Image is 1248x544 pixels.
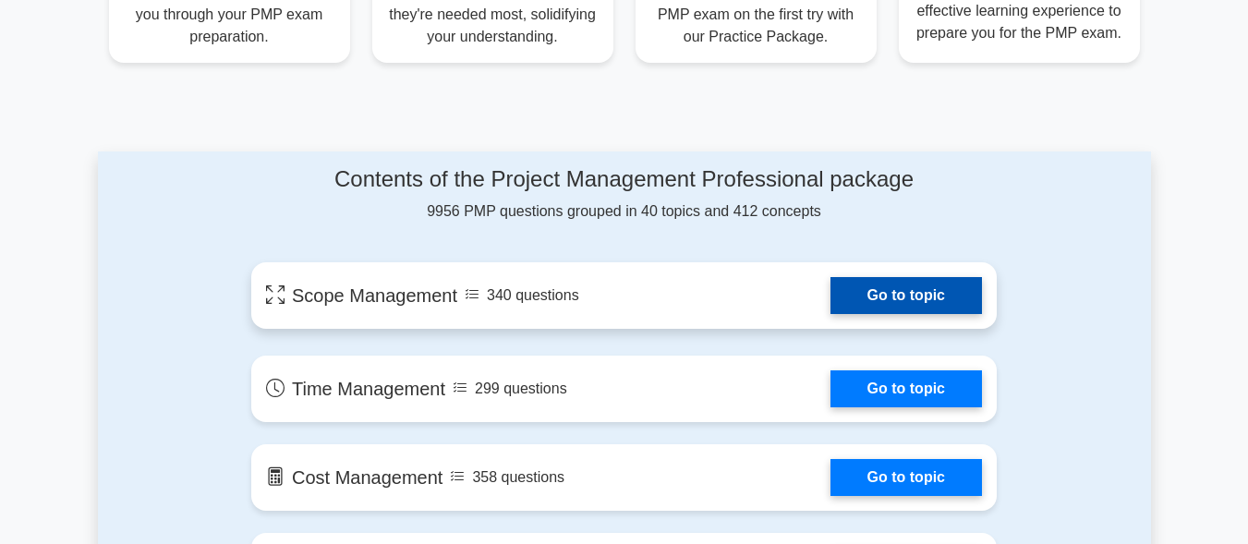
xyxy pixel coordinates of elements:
[830,277,982,314] a: Go to topic
[251,166,997,193] h4: Contents of the Project Management Professional package
[830,370,982,407] a: Go to topic
[251,166,997,223] div: 9956 PMP questions grouped in 40 topics and 412 concepts
[830,459,982,496] a: Go to topic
